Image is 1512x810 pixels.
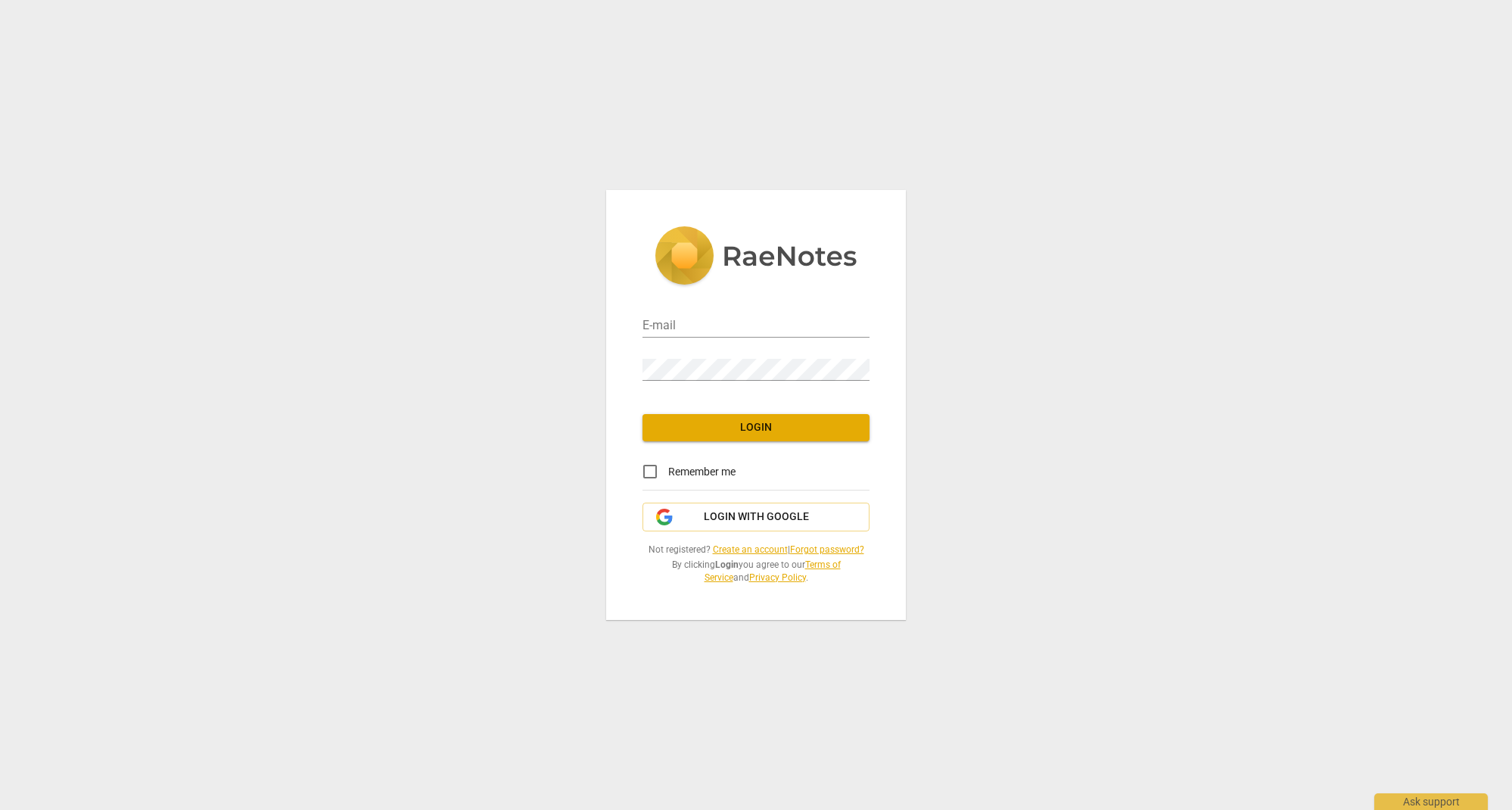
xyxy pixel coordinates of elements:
[715,559,739,570] b: Login
[655,420,857,435] span: Login
[1374,793,1488,810] div: Ask support
[642,414,870,441] button: Login
[642,559,870,584] span: By clicking you agree to our and .
[704,509,809,525] span: Login with Google
[749,572,806,583] a: Privacy Policy
[790,544,864,555] a: Forgot password?
[705,559,841,583] a: Terms of Service
[668,464,736,480] span: Remember me
[642,544,870,556] span: Not registered? |
[642,503,870,531] button: Login with Google
[655,226,857,288] img: 5ac2273c67554f335776073100b6d88f.svg
[713,544,788,555] a: Create an account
